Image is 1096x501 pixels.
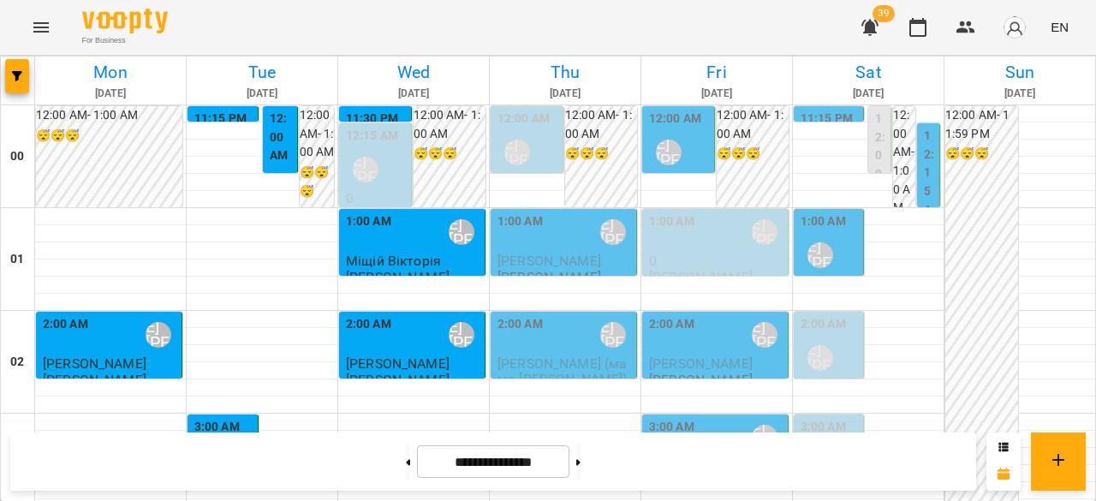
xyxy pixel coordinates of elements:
label: 12:00 AM [497,110,550,128]
p: 0 [649,253,784,268]
p: [PERSON_NAME] [346,270,450,284]
div: Ліпатьєва Ольга [752,219,777,245]
div: Ліпатьєва Ольга [752,322,777,348]
span: [PERSON_NAME] (мама [PERSON_NAME]) [497,355,628,386]
label: 11:15 PM [194,110,247,128]
h6: Fri [644,59,789,86]
label: 2:00 AM [649,315,694,334]
h6: Thu [492,59,638,86]
h6: 12:00 AM - 1:00 AM [565,106,638,143]
label: 12:15 AM [924,127,936,237]
h6: 12:00 AM - 1:00 AM [893,106,916,217]
div: Ліпатьєва Ольга [504,140,530,165]
span: [PERSON_NAME] [43,355,146,372]
h6: Sun [947,59,1093,86]
span: EN [1051,18,1069,36]
label: 1:00 AM [346,212,391,231]
span: 39 [873,5,895,22]
h6: [DATE] [644,86,789,102]
h6: 12:00 AM - 1:00 AM [414,106,486,143]
label: 2:00 AM [43,315,88,334]
p: [PERSON_NAME] [497,270,601,284]
span: [PERSON_NAME] [801,276,856,307]
label: 11:30 PM [346,110,398,128]
h6: 12:00 AM - 1:00 AM [717,106,789,143]
p: [PERSON_NAME] [649,373,753,387]
span: [DEMOGRAPHIC_DATA][PERSON_NAME] [649,173,709,248]
h6: 12:00 AM - 1:00 AM [300,106,335,162]
label: 3:00 AM [194,418,240,437]
label: 2:00 AM [346,315,391,334]
label: 2:00 AM [497,315,543,334]
h6: 12:00 AM - 1:00 AM [36,106,182,125]
div: Ліпатьєва Ольга [449,322,474,348]
img: Voopty Logo [82,9,168,33]
h6: Sat [795,59,941,86]
div: Ліпатьєва Ольга [807,345,833,371]
p: [PERSON_NAME] [43,373,146,387]
label: 1:00 AM [497,212,543,231]
h6: 😴😴😴 [36,127,182,146]
p: 0 [346,191,408,206]
label: 2:00 AM [801,315,846,334]
div: Ліпатьєва Ольга [656,140,682,165]
h6: 😴😴😴 [717,145,789,164]
span: [PERSON_NAME] [346,355,450,372]
h6: 😴😴😴 [945,145,1018,164]
div: Ліпатьєва Ольга [449,219,474,245]
h6: 😴😴😴 [565,145,638,164]
h6: 😴😴😴 [300,164,335,200]
label: 3:00 AM [649,418,694,437]
p: [PERSON_NAME] [346,373,450,387]
h6: [DATE] [341,86,486,102]
span: [PERSON_NAME] [649,355,753,372]
h6: Mon [38,59,183,86]
label: 1:00 AM [801,212,846,231]
h6: 02 [10,353,24,372]
p: [PERSON_NAME] [346,206,408,236]
button: EN [1044,11,1075,43]
label: 12:00 AM [270,110,294,165]
h6: [DATE] [947,86,1093,102]
h6: 01 [10,250,24,269]
span: For Business [82,35,168,46]
div: Ліпатьєва Ольга [600,322,626,348]
label: 12:00 AM [875,110,887,220]
h6: [DATE] [795,86,941,102]
h6: [DATE] [492,86,638,102]
div: Ліпатьєва Ольга [807,242,833,268]
label: 11:15 PM [801,110,853,128]
h6: Wed [341,59,486,86]
h6: 😴😴😴 [414,145,486,164]
img: avatar_s.png [1003,15,1027,39]
span: [PERSON_NAME] [497,253,601,269]
h6: Tue [189,59,335,86]
span: Міщій Вікторія [346,253,441,269]
h6: [DATE] [38,86,183,102]
div: Ліпатьєва Ольга [600,219,626,245]
button: Menu [21,7,62,48]
h6: [DATE] [189,86,335,102]
label: 12:15 AM [346,127,398,146]
label: 12:00 AM [649,110,701,128]
div: Ліпатьєва Ольга [353,157,378,182]
h6: 00 [10,147,24,166]
p: [PERSON_NAME] [649,270,753,284]
div: Ліпатьєва Ольга [146,322,171,348]
label: 1:00 AM [649,212,694,231]
h6: 12:00 AM - 11:59 PM [945,106,1018,143]
label: 3:00 AM [801,418,846,437]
